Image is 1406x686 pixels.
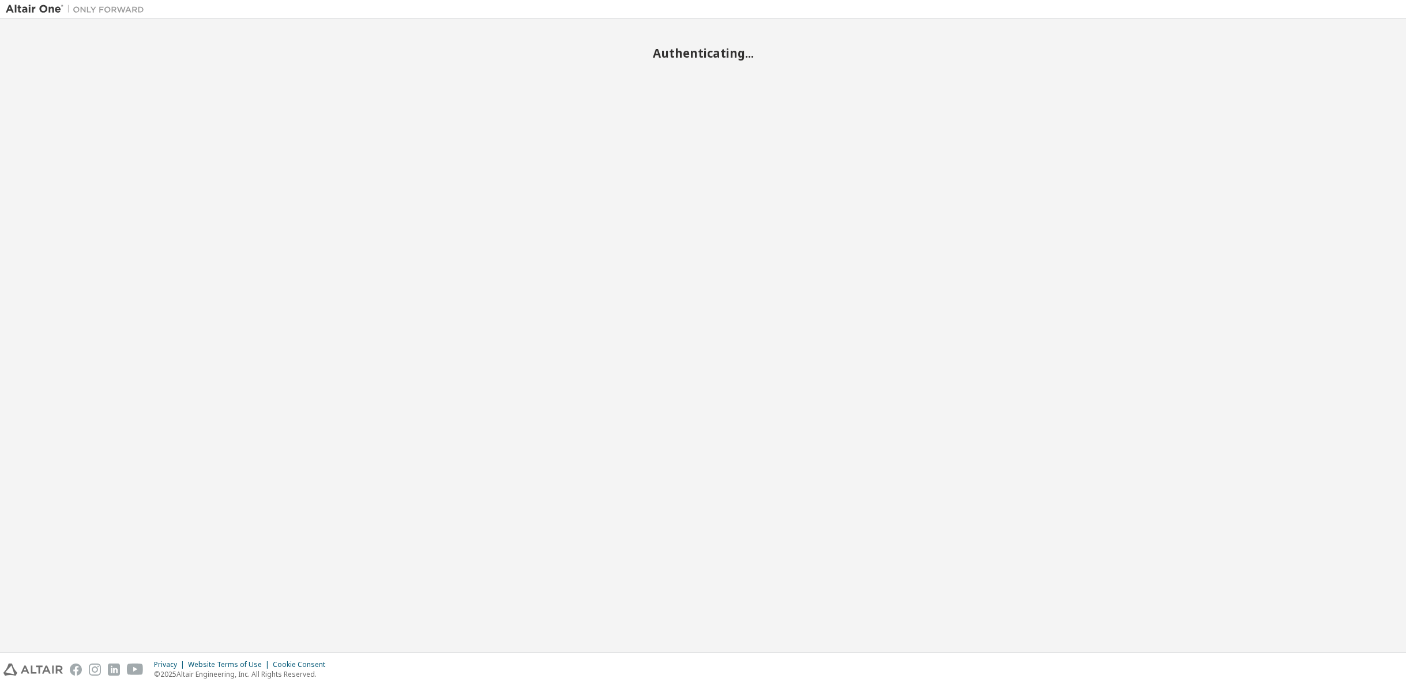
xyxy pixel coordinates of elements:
img: Altair One [6,3,150,15]
img: youtube.svg [127,664,144,676]
h2: Authenticating... [6,46,1400,61]
div: Privacy [154,660,188,669]
img: instagram.svg [89,664,101,676]
img: facebook.svg [70,664,82,676]
img: altair_logo.svg [3,664,63,676]
img: linkedin.svg [108,664,120,676]
p: © 2025 Altair Engineering, Inc. All Rights Reserved. [154,669,332,679]
div: Website Terms of Use [188,660,273,669]
div: Cookie Consent [273,660,332,669]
